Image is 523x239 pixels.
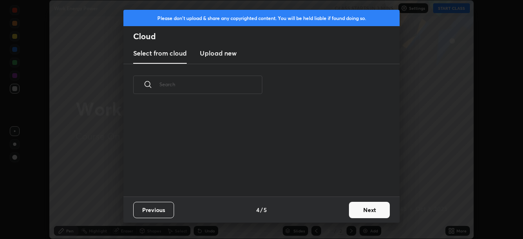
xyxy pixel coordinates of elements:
h2: Cloud [133,31,400,42]
button: Next [349,202,390,218]
h4: / [260,205,263,214]
h4: 5 [264,205,267,214]
div: Please don't upload & share any copyrighted content. You will be held liable if found doing so. [123,10,400,26]
input: Search [159,67,262,102]
h3: Select from cloud [133,48,187,58]
h4: 4 [256,205,259,214]
h3: Upload new [200,48,237,58]
button: Previous [133,202,174,218]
